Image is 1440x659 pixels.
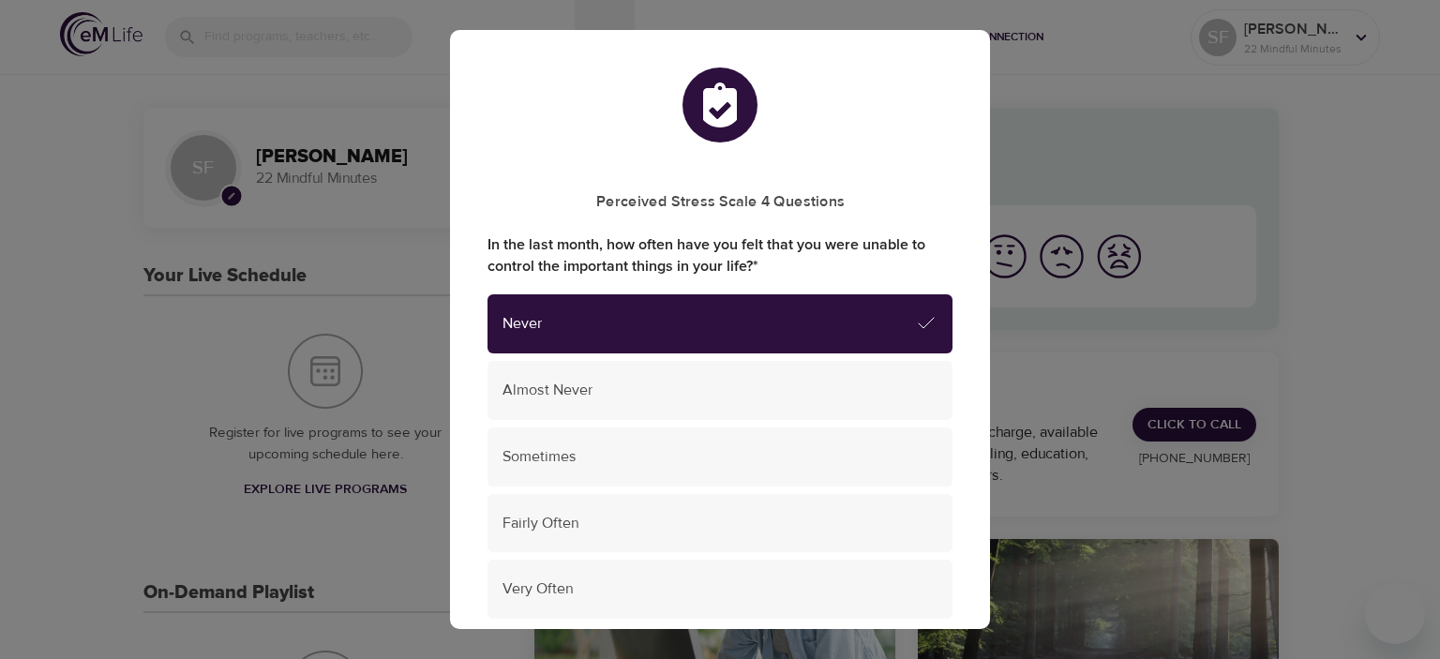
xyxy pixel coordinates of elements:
[502,313,915,335] span: Never
[502,513,937,534] span: Fairly Often
[487,192,952,212] h5: Perceived Stress Scale 4 Questions
[502,446,937,468] span: Sometimes
[502,578,937,600] span: Very Often
[502,380,937,401] span: Almost Never
[487,234,952,277] label: In the last month, how often have you felt that you were unable to control the important things i...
